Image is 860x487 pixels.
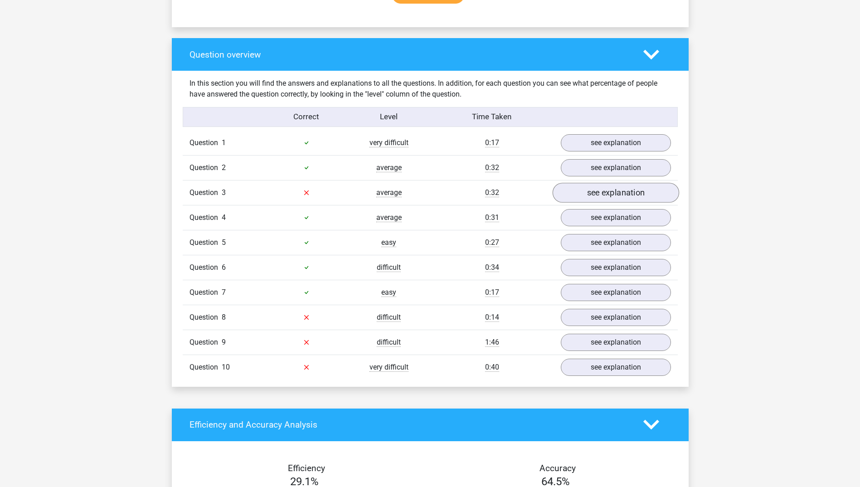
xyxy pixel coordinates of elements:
[189,187,222,198] span: Question
[430,111,554,123] div: Time Taken
[222,263,226,272] span: 6
[485,213,499,222] span: 0:31
[189,337,222,348] span: Question
[189,419,630,430] h4: Efficiency and Accuracy Analysis
[485,338,499,347] span: 1:46
[222,288,226,297] span: 7
[183,78,678,100] div: In this section you will find the answers and explanations to all the questions. In addition, for...
[189,162,222,173] span: Question
[561,209,671,226] a: see explanation
[561,234,671,251] a: see explanation
[485,363,499,372] span: 0:40
[561,259,671,276] a: see explanation
[376,188,402,197] span: average
[222,238,226,247] span: 5
[265,111,348,123] div: Correct
[561,159,671,176] a: see explanation
[189,237,222,248] span: Question
[189,463,423,473] h4: Efficiency
[222,363,230,371] span: 10
[485,263,499,272] span: 0:34
[485,238,499,247] span: 0:27
[369,138,408,147] span: very difficult
[189,312,222,323] span: Question
[485,188,499,197] span: 0:32
[485,163,499,172] span: 0:32
[222,188,226,197] span: 3
[189,287,222,298] span: Question
[485,288,499,297] span: 0:17
[561,309,671,326] a: see explanation
[441,463,675,473] h4: Accuracy
[485,313,499,322] span: 0:14
[189,49,630,60] h4: Question overview
[561,334,671,351] a: see explanation
[485,138,499,147] span: 0:17
[377,338,401,347] span: difficult
[222,338,226,346] span: 9
[561,359,671,376] a: see explanation
[222,163,226,172] span: 2
[381,288,396,297] span: easy
[377,313,401,322] span: difficult
[369,363,408,372] span: very difficult
[222,213,226,222] span: 4
[561,284,671,301] a: see explanation
[222,138,226,147] span: 1
[377,263,401,272] span: difficult
[561,134,671,151] a: see explanation
[376,163,402,172] span: average
[222,313,226,321] span: 8
[552,183,679,203] a: see explanation
[189,137,222,148] span: Question
[189,362,222,373] span: Question
[381,238,396,247] span: easy
[189,212,222,223] span: Question
[189,262,222,273] span: Question
[348,111,430,123] div: Level
[376,213,402,222] span: average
